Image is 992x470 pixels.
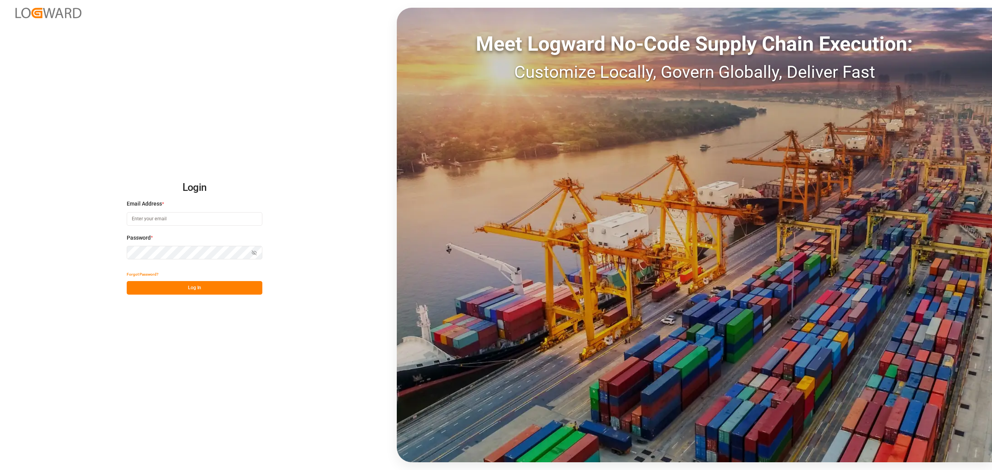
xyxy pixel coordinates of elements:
h2: Login [127,175,262,200]
div: Customize Locally, Govern Globally, Deliver Fast [397,59,992,85]
span: Password [127,234,151,242]
img: Logward_new_orange.png [15,8,81,18]
button: Forgot Password? [127,268,158,281]
span: Email Address [127,200,162,208]
button: Log In [127,281,262,295]
input: Enter your email [127,212,262,226]
div: Meet Logward No-Code Supply Chain Execution: [397,29,992,59]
